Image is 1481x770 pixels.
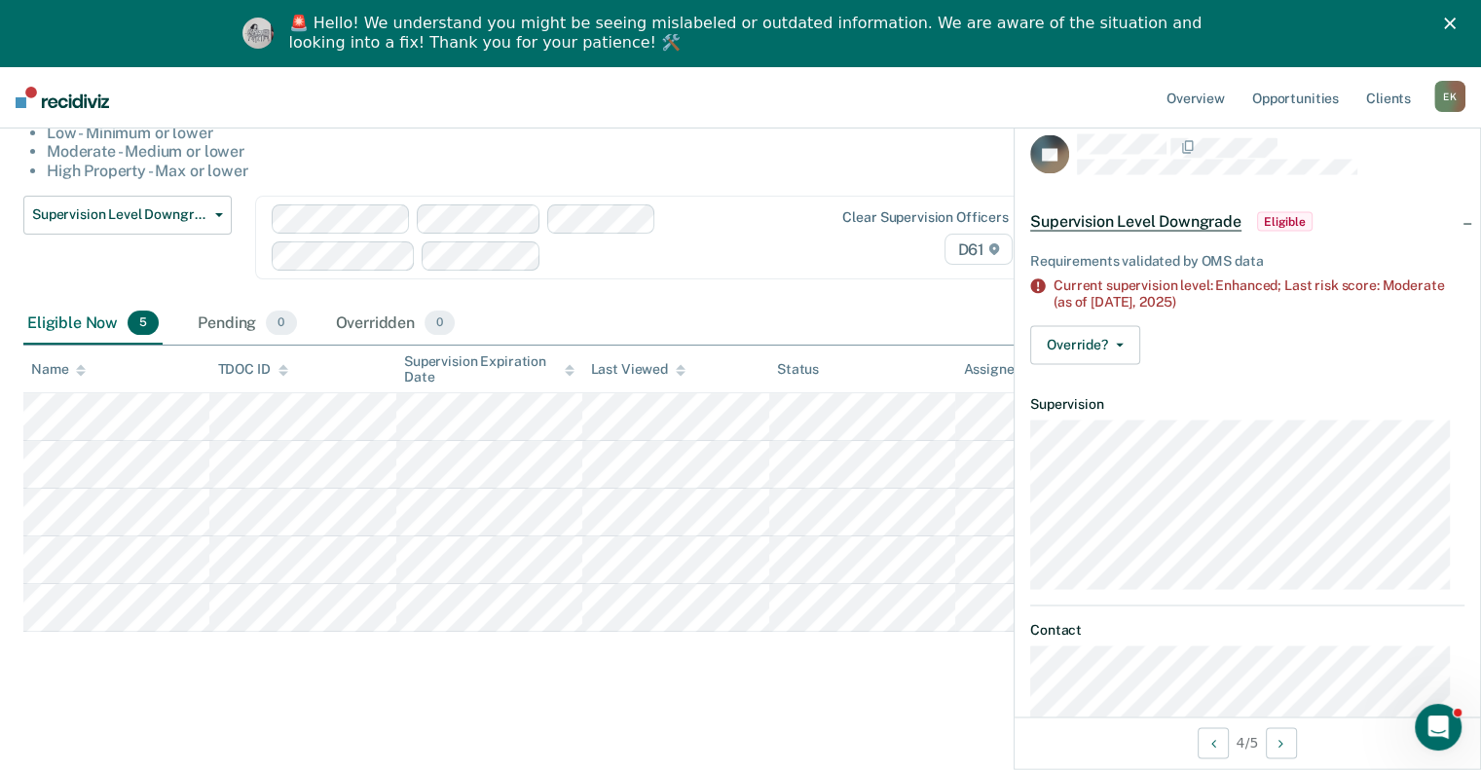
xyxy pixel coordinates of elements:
[23,303,163,346] div: Eligible Now
[963,361,1055,378] div: Assigned to
[242,18,274,49] img: Profile image for Kim
[289,14,1208,53] div: 🚨 Hello! We understand you might be seeing mislabeled or outdated information. We are aware of th...
[194,303,300,346] div: Pending
[32,206,207,223] span: Supervision Level Downgrade
[1015,191,1480,253] div: Supervision Level DowngradeEligible
[1444,18,1463,29] div: Close
[31,361,86,378] div: Name
[266,311,296,336] span: 0
[332,303,460,346] div: Overridden
[590,361,685,378] div: Last Viewed
[1030,212,1241,232] span: Supervision Level Downgrade
[842,209,1008,226] div: Clear supervision officers
[944,234,1012,265] span: D61
[1015,716,1480,768] div: 4 / 5
[404,353,574,386] div: Supervision Expiration Date
[1362,66,1415,128] a: Clients
[1030,395,1464,412] dt: Supervision
[47,162,1134,180] li: High Property - Max or lower
[128,311,159,336] span: 5
[777,361,819,378] div: Status
[1054,277,1464,311] div: Current supervision level: Enhanced; Last risk score: Moderate (as of [DATE],
[1163,66,1229,128] a: Overview
[47,124,1134,142] li: Low - Minimum or lower
[16,87,109,108] img: Recidiviz
[1198,727,1229,758] button: Previous Opportunity
[425,311,455,336] span: 0
[1030,325,1140,364] button: Override?
[1266,727,1297,758] button: Next Opportunity
[1434,81,1465,112] div: E K
[1257,212,1313,232] span: Eligible
[1415,704,1462,751] iframe: Intercom live chat
[1030,253,1464,270] div: Requirements validated by OMS data
[217,361,287,378] div: TDOC ID
[47,142,1134,161] li: Moderate - Medium or lower
[1030,621,1464,638] dt: Contact
[1248,66,1343,128] a: Opportunities
[1139,293,1175,309] span: 2025)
